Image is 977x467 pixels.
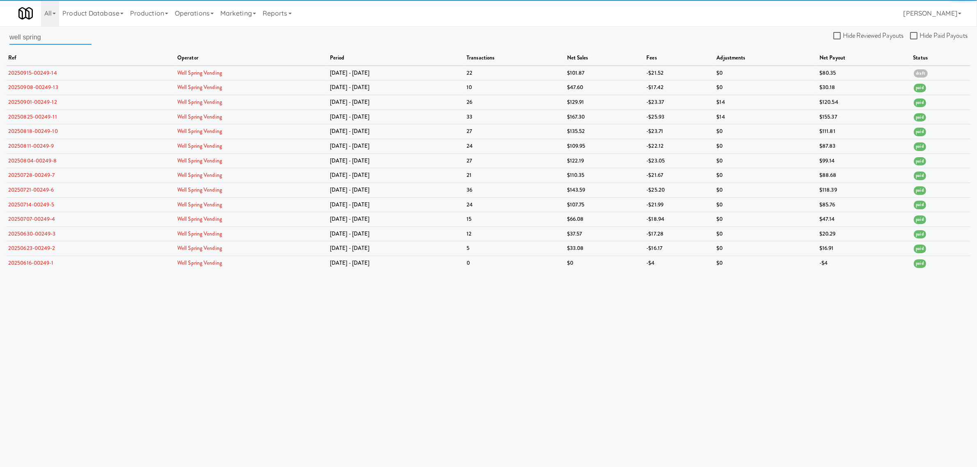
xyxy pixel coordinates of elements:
td: $109.95 [565,139,645,153]
a: 20250616-00249-1 [8,259,54,267]
a: Well Spring Vending [177,98,222,106]
td: 21 [464,168,565,183]
td: 0 [464,256,565,270]
th: net payout [817,51,911,66]
td: $30.18 [817,80,911,95]
td: $0 [715,168,818,183]
td: [DATE] - [DATE] [328,212,464,227]
a: Well Spring Vending [177,142,222,150]
td: $0 [715,153,818,168]
td: $0 [715,227,818,241]
td: 15 [464,212,565,227]
td: $14 [715,95,818,110]
a: 20250901-00249-12 [8,98,57,106]
td: [DATE] - [DATE] [328,66,464,80]
td: -$23.05 [644,153,714,168]
span: paid [914,245,926,253]
td: 22 [464,66,565,80]
td: $135.52 [565,124,645,139]
a: 20250915-00249-14 [8,69,57,77]
td: $87.83 [817,139,911,153]
span: paid [914,128,926,136]
span: paid [914,230,926,239]
a: Well Spring Vending [177,127,222,135]
td: $155.37 [817,110,911,124]
td: 33 [464,110,565,124]
td: 27 [464,124,565,139]
td: 36 [464,183,565,197]
td: $85.76 [817,197,911,212]
td: [DATE] - [DATE] [328,197,464,212]
a: 20250811-00249-9 [8,142,54,150]
td: $0 [715,139,818,153]
td: -$4 [644,256,714,270]
td: $129.91 [565,95,645,110]
a: Well Spring Vending [177,201,222,208]
td: $14 [715,110,818,124]
td: $47.14 [817,212,911,227]
td: [DATE] - [DATE] [328,80,464,95]
a: Well Spring Vending [177,259,222,267]
td: -$21.99 [644,197,714,212]
td: -$25.20 [644,183,714,197]
td: $118.39 [817,183,911,197]
span: paid [914,201,926,209]
td: [DATE] - [DATE] [328,124,464,139]
span: paid [914,113,926,122]
td: 10 [464,80,565,95]
td: $66.08 [565,212,645,227]
a: 20250908-00249-13 [8,83,58,91]
td: $0 [715,183,818,197]
td: -$18.94 [644,212,714,227]
td: $107.75 [565,197,645,212]
td: $0 [715,212,818,227]
td: $111.81 [817,124,911,139]
span: paid [914,259,926,268]
td: $88.68 [817,168,911,183]
td: 5 [464,241,565,256]
td: [DATE] - [DATE] [328,227,464,241]
td: 26 [464,95,565,110]
a: Well Spring Vending [177,171,222,179]
th: operator [175,51,328,66]
label: Hide Paid Payouts [910,30,968,42]
td: -$25.93 [644,110,714,124]
td: $80.35 [817,66,911,80]
td: $33.08 [565,241,645,256]
th: ref [6,51,175,66]
td: $101.87 [565,66,645,80]
td: $99.14 [817,153,911,168]
td: $110.35 [565,168,645,183]
input: Search by operator [9,30,92,45]
input: Hide Reviewed Payouts [833,33,843,39]
a: Well Spring Vending [177,83,222,91]
td: 24 [464,197,565,212]
th: transactions [464,51,565,66]
a: 20250721-00249-6 [8,186,54,194]
td: [DATE] - [DATE] [328,153,464,168]
td: $0 [565,256,645,270]
td: $0 [715,241,818,256]
a: Well Spring Vending [177,244,222,252]
td: $20.29 [817,227,911,241]
td: -$21.67 [644,168,714,183]
td: -$16.17 [644,241,714,256]
span: paid [914,142,926,151]
a: 20250818-00249-10 [8,127,58,135]
th: fees [644,51,714,66]
a: 20250804-00249-8 [8,157,57,165]
td: -$17.28 [644,227,714,241]
td: $120.54 [817,95,911,110]
a: 20250630-00249-3 [8,230,56,238]
td: -$23.37 [644,95,714,110]
img: Micromart [18,6,33,21]
span: paid [914,172,926,180]
td: $0 [715,256,818,270]
td: $143.59 [565,183,645,197]
td: [DATE] - [DATE] [328,241,464,256]
td: -$17.42 [644,80,714,95]
input: Hide Paid Payouts [910,33,920,39]
td: [DATE] - [DATE] [328,256,464,270]
td: -$23.71 [644,124,714,139]
span: draft [914,69,928,78]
